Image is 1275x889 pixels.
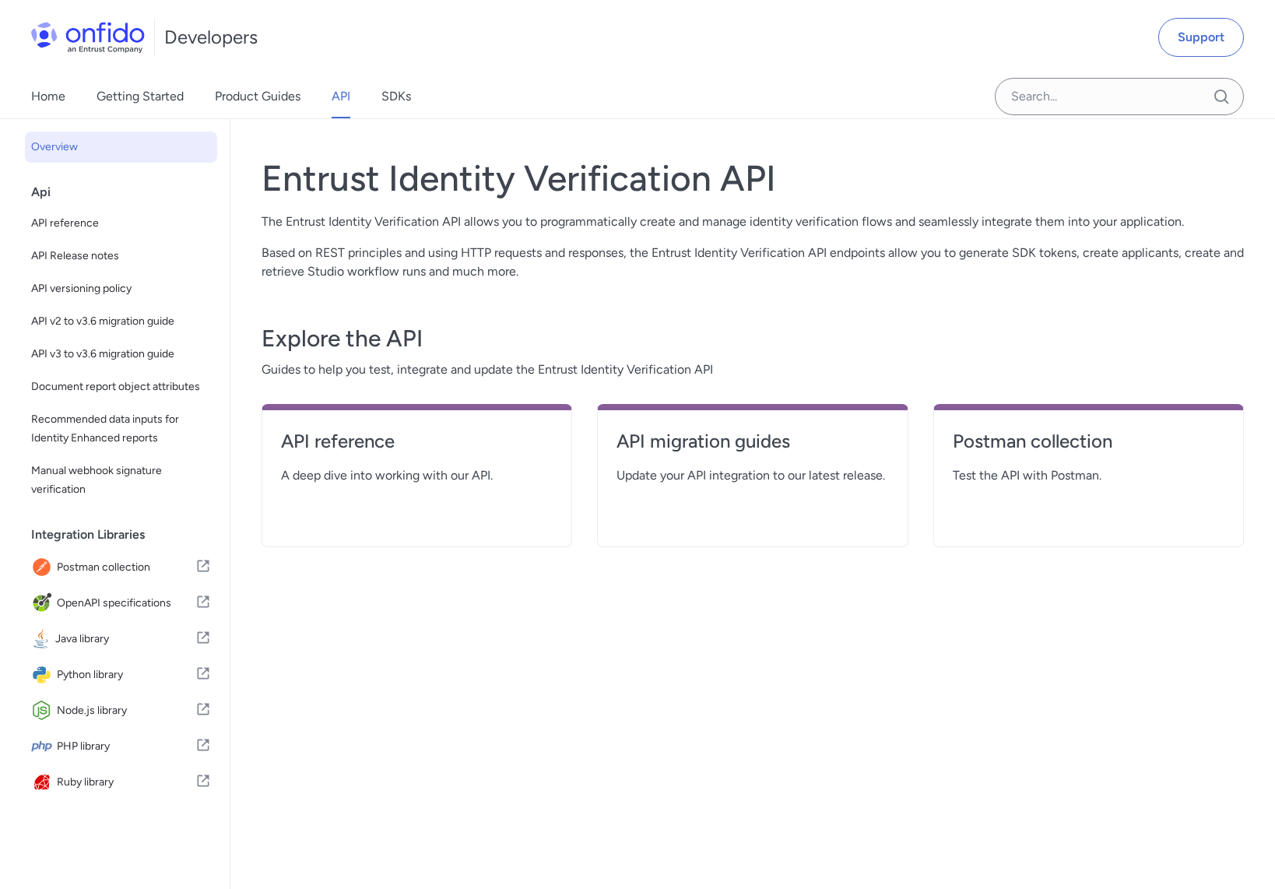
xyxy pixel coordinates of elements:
span: API reference [31,214,211,233]
span: Postman collection [57,557,195,578]
img: Onfido Logo [31,22,145,53]
h4: API migration guides [616,429,888,454]
a: Product Guides [215,75,300,118]
img: IconOpenAPI specifications [31,592,57,614]
span: Recommended data inputs for Identity Enhanced reports [31,410,211,448]
a: IconJava libraryJava library [25,622,217,656]
span: API v2 to v3.6 migration guide [31,312,211,331]
span: Guides to help you test, integrate and update the Entrust Identity Verification API [262,360,1244,379]
div: Integration Libraries [31,519,223,550]
a: Getting Started [97,75,184,118]
div: Api [31,177,223,208]
a: Postman collection [953,429,1224,466]
input: Onfido search input field [995,78,1244,115]
a: Document report object attributes [25,371,217,402]
a: API Release notes [25,241,217,272]
span: API v3 to v3.6 migration guide [31,345,211,364]
span: A deep dive into working with our API. [281,466,553,485]
a: Home [31,75,65,118]
a: IconPython libraryPython library [25,658,217,692]
span: Test the API with Postman. [953,466,1224,485]
span: Overview [31,138,211,156]
span: Document report object attributes [31,378,211,396]
h4: Postman collection [953,429,1224,454]
span: Manual webhook signature verification [31,462,211,499]
a: IconOpenAPI specificationsOpenAPI specifications [25,586,217,620]
p: The Entrust Identity Verification API allows you to programmatically create and manage identity v... [262,213,1244,231]
span: Java library [55,628,195,650]
a: API reference [281,429,553,466]
span: Update your API integration to our latest release. [616,466,888,485]
h4: API reference [281,429,553,454]
span: API Release notes [31,247,211,265]
a: API versioning policy [25,273,217,304]
span: Node.js library [57,700,195,722]
span: Ruby library [57,771,195,793]
a: API v2 to v3.6 migration guide [25,306,217,337]
a: Support [1158,18,1244,57]
p: Based on REST principles and using HTTP requests and responses, the Entrust Identity Verification... [262,244,1244,281]
a: IconRuby libraryRuby library [25,765,217,799]
img: IconNode.js library [31,700,57,722]
img: IconPostman collection [31,557,57,578]
a: IconPHP libraryPHP library [25,729,217,764]
a: API reference [25,208,217,239]
span: API versioning policy [31,279,211,298]
img: IconRuby library [31,771,57,793]
a: IconPostman collectionPostman collection [25,550,217,585]
a: IconNode.js libraryNode.js library [25,694,217,728]
span: Python library [57,664,195,686]
a: Overview [25,132,217,163]
span: PHP library [57,736,195,757]
img: IconPHP library [31,736,57,757]
a: API migration guides [616,429,888,466]
a: Recommended data inputs for Identity Enhanced reports [25,404,217,454]
a: API v3 to v3.6 migration guide [25,339,217,370]
img: IconJava library [31,628,55,650]
span: OpenAPI specifications [57,592,195,614]
h1: Entrust Identity Verification API [262,156,1244,200]
a: SDKs [381,75,411,118]
a: API [332,75,350,118]
h3: Explore the API [262,323,1244,354]
h1: Developers [164,25,258,50]
a: Manual webhook signature verification [25,455,217,505]
img: IconPython library [31,664,57,686]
